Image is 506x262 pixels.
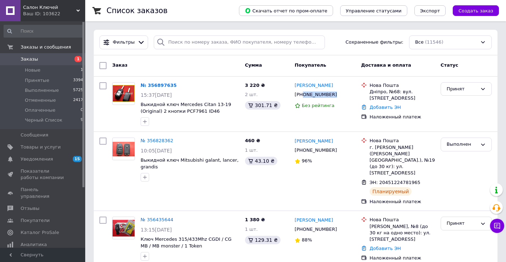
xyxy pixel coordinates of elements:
[370,105,401,110] a: Добавить ЭН
[25,97,56,104] span: Отмененные
[293,146,338,155] div: [PHONE_NUMBER]
[25,77,49,84] span: Принятые
[21,132,48,138] span: Сообщения
[141,102,231,120] a: Выкидной ключ Mercedes Citan 13-19 (Original) 2 кнопки PCF7961 ID46 433Mhz
[370,144,435,177] div: г. [PERSON_NAME] ([PERSON_NAME][GEOGRAPHIC_DATA].), №19 (до 30 кг): ул. [STREET_ADDRESS]
[295,138,333,145] a: [PERSON_NAME]
[113,220,135,236] img: Фото товару
[370,187,412,196] div: Планируемый
[141,138,173,143] a: № 356828362
[370,223,435,243] div: [PERSON_NAME], №8 (до 30 кг на одно место): ул. [STREET_ADDRESS]
[361,62,411,68] span: Доставка и оплата
[245,101,281,110] div: 301.71 ₴
[21,205,39,212] span: Отзывы
[113,39,135,46] span: Фильтры
[370,255,435,261] div: Наложенный платеж
[370,82,435,89] div: Нова Пошта
[25,67,40,73] span: Новые
[141,92,172,98] span: 15:37[DATE]
[21,186,66,199] span: Панель управления
[458,8,493,13] span: Создать заказ
[425,39,444,45] span: (11546)
[446,8,499,13] a: Создать заказ
[141,83,177,88] a: № 356897635
[415,39,424,46] span: Все
[370,180,420,185] span: ЭН: 20451224781965
[141,157,239,169] a: Выкидной ключ Mitsubishi galant, lancer, grandis
[420,8,440,13] span: Экспорт
[73,87,83,94] span: 5725
[447,85,477,93] div: Принят
[81,67,83,73] span: 1
[245,7,327,14] span: Скачать отчет по пром-оплате
[23,11,85,17] div: Ваш ID: 103622
[370,217,435,223] div: Нова Пошта
[370,199,435,205] div: Наложенный платеж
[245,217,265,222] span: 1 380 ₴
[295,217,333,224] a: [PERSON_NAME]
[414,5,446,16] button: Экспорт
[370,138,435,144] div: Нова Пошта
[112,82,135,105] a: Фото товару
[295,62,326,68] span: Покупатель
[245,83,265,88] span: 3 220 ₴
[370,246,401,251] a: Добавить ЭН
[73,156,82,162] span: 15
[21,56,38,62] span: Заказы
[295,82,333,89] a: [PERSON_NAME]
[21,156,53,162] span: Уведомления
[75,56,82,62] span: 1
[441,62,458,68] span: Статус
[112,138,135,160] a: Фото товару
[245,147,258,153] span: 1 шт.
[302,237,312,243] span: 88%
[245,227,258,232] span: 1 шт.
[245,157,277,165] div: 43.10 ₴
[107,6,168,15] h1: Список заказов
[154,35,325,49] input: Поиск по номеру заказа, ФИО покупателя, номеру телефона, Email, номеру накладной
[340,5,407,16] button: Управление статусами
[21,168,66,181] span: Показатели работы компании
[302,103,334,108] span: Без рейтинга
[21,44,71,50] span: Заказы и сообщения
[73,97,83,104] span: 2417
[245,138,260,143] span: 460 ₴
[245,236,281,244] div: 129.31 ₴
[346,8,402,13] span: Управление статусами
[141,148,172,154] span: 10:05[DATE]
[447,220,477,227] div: Принят
[23,4,76,11] span: Салон Ключей
[141,227,172,233] span: 13:15[DATE]
[245,62,262,68] span: Сумма
[25,87,59,94] span: Выполненные
[370,114,435,120] div: Наложенный платеж
[141,236,232,249] a: Ключ Mercedes 315/433Mhz CGDI / CG MB / MB monster / 1 Token
[490,219,504,233] button: Чат с покупателем
[112,217,135,239] a: Фото товару
[245,92,258,97] span: 2 шт.
[113,85,135,102] img: Фото товару
[21,241,47,248] span: Аналитика
[112,62,127,68] span: Заказ
[293,90,338,99] div: [PHONE_NUMBER]
[141,217,173,222] a: № 356435644
[302,158,312,163] span: 96%
[293,225,338,234] div: [PHONE_NUMBER]
[25,107,55,113] span: Оплаченные
[81,117,83,123] span: 9
[21,144,61,150] span: Товары и услуги
[113,142,135,157] img: Фото товару
[370,89,435,101] div: Дніпро, №68: вул. [STREET_ADDRESS]
[73,77,83,84] span: 3394
[21,217,50,224] span: Покупатели
[81,107,83,113] span: 0
[4,25,84,38] input: Поиск
[21,229,59,236] span: Каталог ProSale
[346,39,403,46] span: Сохраненные фильтры:
[447,141,477,148] div: Выполнен
[453,5,499,16] button: Создать заказ
[25,117,62,123] span: Черный Список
